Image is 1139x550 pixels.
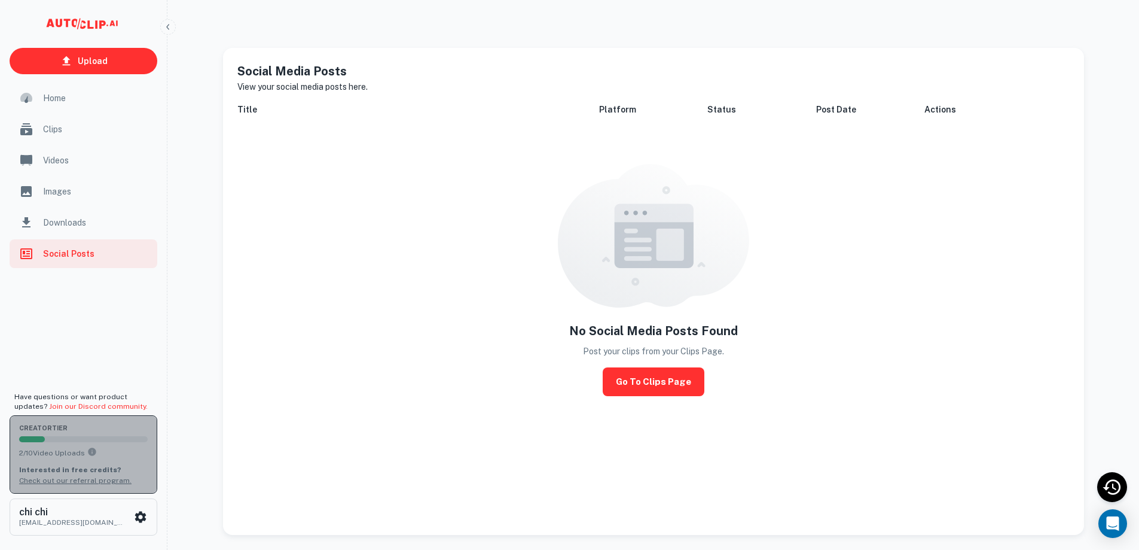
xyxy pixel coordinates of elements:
a: Upload [10,48,157,74]
span: Images [43,185,150,198]
span: creator Tier [19,425,148,432]
a: Videos [10,146,157,175]
span: Videos [43,154,150,167]
a: Home [10,84,157,113]
button: creatorTier2/10Video UploadsYou can upload 10 videos per month on the creator tier. Upgrade to up... [10,415,157,493]
h6: Platform [599,103,708,116]
p: Upload [78,54,108,68]
h6: Post Date [816,103,925,116]
h6: Actions [924,103,1069,116]
a: Check out our referral program. [19,476,132,485]
svg: You can upload 10 videos per month on the creator tier. Upgrade to upload more. [87,447,97,457]
div: Open Intercom Messenger [1098,509,1127,538]
button: chi chi[EMAIL_ADDRESS][DOMAIN_NAME] [10,499,157,536]
div: Recent Activity [1097,472,1127,502]
h6: chi chi [19,508,127,517]
span: Clips [43,123,150,136]
span: Home [43,92,150,105]
p: 2 / 10 Video Uploads [19,447,148,458]
a: Social Posts [10,239,157,268]
p: [EMAIL_ADDRESS][DOMAIN_NAME] [19,517,127,528]
a: Join our Discord community. [49,402,148,411]
h5: Social Media Posts [237,62,1070,80]
p: View your social media posts here. [237,80,1070,93]
span: Social Posts [43,247,150,260]
p: Interested in free credits? [19,464,148,475]
a: Downloads [10,208,157,237]
h6: Title [237,103,599,116]
span: Downloads [43,216,150,229]
img: empty content [558,164,749,308]
a: Clips [10,115,157,144]
h5: No Social Media Posts Found [569,322,738,340]
a: Go to Clips Page [603,367,704,396]
a: Images [10,177,157,206]
h6: Status [707,103,816,116]
p: Post your clips from your Clips Page. [583,345,724,358]
span: Have questions or want product updates? [14,393,148,411]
